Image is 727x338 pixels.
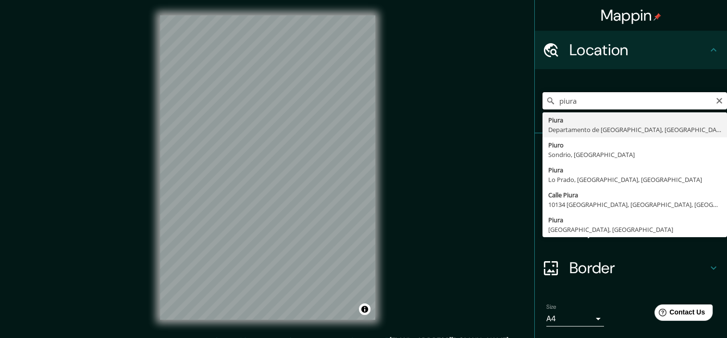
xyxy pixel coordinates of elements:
[359,303,370,315] button: Toggle attribution
[548,225,721,234] div: [GEOGRAPHIC_DATA], [GEOGRAPHIC_DATA]
[535,172,727,210] div: Style
[548,115,721,125] div: Piura
[546,311,604,326] div: A4
[548,125,721,134] div: Departamento de [GEOGRAPHIC_DATA], [GEOGRAPHIC_DATA]
[548,150,721,159] div: Sondrio, [GEOGRAPHIC_DATA]
[542,92,727,109] input: Pick your city or area
[601,6,662,25] h4: Mappin
[535,31,727,69] div: Location
[548,175,721,184] div: Lo Prado, [GEOGRAPHIC_DATA], [GEOGRAPHIC_DATA]
[653,13,661,21] img: pin-icon.png
[569,40,708,60] h4: Location
[548,140,721,150] div: Piuro
[569,220,708,239] h4: Layout
[548,190,721,200] div: Calle Piura
[546,303,556,311] label: Size
[160,15,375,320] canvas: Map
[548,215,721,225] div: Piura
[535,210,727,249] div: Layout
[548,200,721,209] div: 10134 [GEOGRAPHIC_DATA], [GEOGRAPHIC_DATA], [GEOGRAPHIC_DATA]
[548,165,721,175] div: Piura
[715,96,723,105] button: Clear
[569,258,708,278] h4: Border
[641,301,716,327] iframe: Help widget launcher
[535,249,727,287] div: Border
[535,133,727,172] div: Pins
